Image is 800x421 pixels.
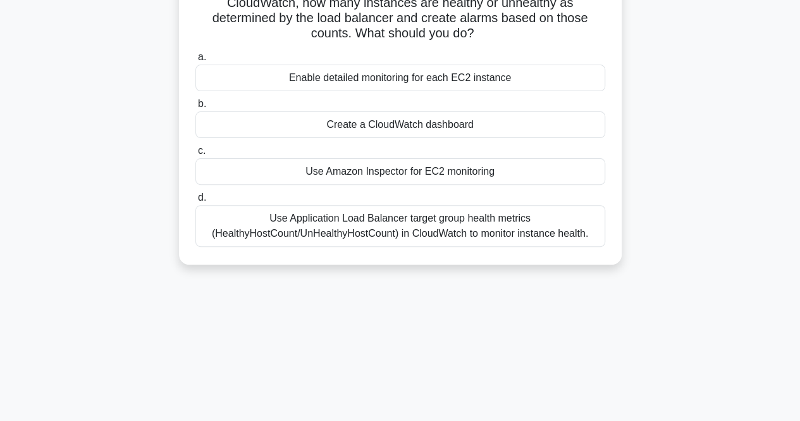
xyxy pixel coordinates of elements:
[195,205,605,247] div: Use Application Load Balancer target group health metrics (HealthyHostCount/UnHealthyHostCount) i...
[195,111,605,138] div: Create a CloudWatch dashboard
[198,192,206,203] span: d.
[198,145,206,156] span: c.
[198,51,206,62] span: a.
[198,98,206,109] span: b.
[195,65,605,91] div: Enable detailed monitoring for each EC2 instance
[195,158,605,185] div: Use Amazon Inspector for EC2 monitoring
